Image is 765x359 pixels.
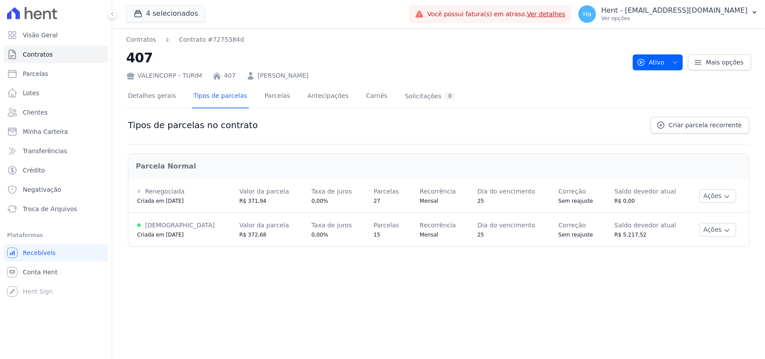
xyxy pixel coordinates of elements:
[258,71,308,80] a: [PERSON_NAME]
[263,85,292,108] a: Parcelas
[477,232,484,238] span: 25
[445,92,455,101] div: 0
[403,85,457,108] a: Solicitações0
[477,188,535,195] span: Dia do vencimento
[23,31,58,39] span: Visão Geral
[23,268,57,276] span: Conta Hent
[669,121,742,129] span: Criar parcela recorrente
[477,222,535,229] span: Dia do vencimento
[23,205,77,213] span: Troca de Arquivos
[126,5,205,22] button: 4 selecionados
[405,92,455,101] div: Solicitações
[4,263,108,281] a: Conta Hent
[224,71,236,80] a: 407
[239,198,266,204] span: R$ 371,94
[477,198,484,204] span: 25
[571,2,765,26] button: Ha Hent - [EMAIL_ADDRESS][DOMAIN_NAME] Ver opções
[4,162,108,179] a: Crédito
[374,188,399,195] span: Parcelas
[558,232,593,238] span: Sem reajuste
[179,35,244,44] a: Contrato #7275384d
[136,161,741,172] h2: Parcela Normal
[128,120,258,130] h1: Tipos de parcelas no contrato
[312,198,328,204] span: 0,00%
[4,142,108,160] a: Transferências
[23,69,48,78] span: Parcelas
[126,35,244,44] nav: Breadcrumb
[126,35,156,44] a: Contratos
[558,222,586,229] span: Correção
[699,223,736,237] button: Ações
[420,188,456,195] span: Recorrência
[137,232,184,238] span: Criada em [DATE]
[4,181,108,198] a: Negativação
[4,84,108,102] a: Lotes
[4,200,108,218] a: Troca de Arquivos
[614,222,676,229] span: Saldo devedor atual
[312,222,352,229] span: Taxa de juros
[374,232,380,238] span: 15
[23,89,39,97] span: Lotes
[688,54,751,70] a: Mais opções
[4,123,108,140] a: Minha Carteira
[126,48,626,68] h2: 407
[23,185,61,194] span: Negativação
[527,11,565,18] a: Ver detalhes
[614,198,635,204] span: R$ 0,00
[23,108,47,117] span: Clientes
[23,248,56,257] span: Recebíveis
[4,104,108,121] a: Clientes
[558,188,586,195] span: Correção
[637,54,665,70] span: Ativo
[145,188,184,195] span: Renegociada
[614,188,676,195] span: Saldo devedor atual
[601,15,747,22] p: Ver opções
[126,71,202,80] div: VALEINCORP - TURIM
[23,147,67,155] span: Transferências
[364,85,389,108] a: Carnês
[23,166,45,175] span: Crédito
[427,10,565,19] span: Você possui fatura(s) em atraso.
[145,222,215,229] span: [DEMOGRAPHIC_DATA]
[23,50,53,59] span: Contratos
[7,230,105,241] div: Plataformas
[374,222,399,229] span: Parcelas
[126,35,626,44] nav: Breadcrumb
[651,117,749,133] a: Criar parcela recorrente
[192,85,249,108] a: Tipos de parcelas
[558,198,593,204] span: Sem reajuste
[601,6,747,15] p: Hent - [EMAIL_ADDRESS][DOMAIN_NAME]
[4,244,108,262] a: Recebíveis
[4,65,108,83] a: Parcelas
[312,232,328,238] span: 0,00%
[4,26,108,44] a: Visão Geral
[137,198,184,204] span: Criada em [DATE]
[23,127,68,136] span: Minha Carteira
[633,54,683,70] button: Ativo
[420,232,438,238] span: Mensal
[699,189,736,203] button: Ações
[583,11,591,17] span: Ha
[4,46,108,63] a: Contratos
[420,198,438,204] span: Mensal
[239,222,289,229] span: Valor da parcela
[614,232,646,238] span: R$ 5.217,52
[312,188,352,195] span: Taxa de juros
[706,58,744,67] span: Mais opções
[239,232,266,238] span: R$ 372,68
[374,198,380,204] span: 27
[126,85,178,108] a: Detalhes gerais
[420,222,456,229] span: Recorrência
[239,188,289,195] span: Valor da parcela
[306,85,351,108] a: Antecipações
